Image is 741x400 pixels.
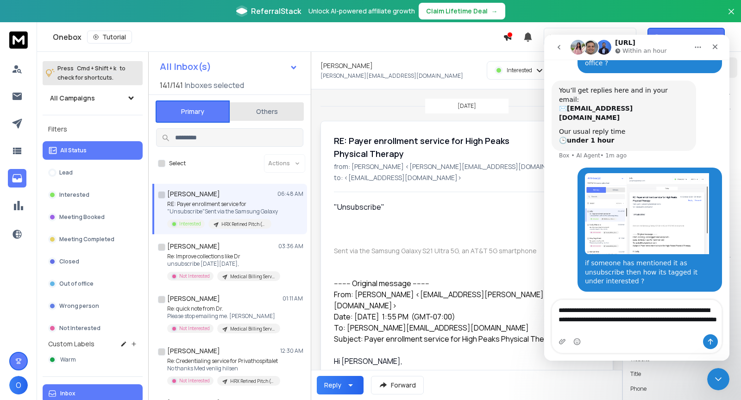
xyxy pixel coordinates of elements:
p: Please stop emailing me. [PERSON_NAME] [167,312,278,320]
h3: Filters [43,123,143,136]
p: Re: Improve collections like Dr [167,253,278,260]
button: Others [230,101,304,122]
p: [PERSON_NAME][EMAIL_ADDRESS][DOMAIN_NAME] [320,72,463,80]
p: Lead [59,169,73,176]
p: Medical Billing Services (V2- Correct with Same ICP) [230,273,275,280]
button: All Campaigns [43,89,143,107]
button: Close banner [725,6,737,28]
button: O [9,376,28,394]
p: RE: Payer enrollment service for [167,200,278,208]
div: From: [PERSON_NAME] <[EMAIL_ADDRESS][PERSON_NAME][DOMAIN_NAME]> [334,289,592,311]
div: Date: [DATE] 1:55 PM (GMT-07:00) [334,311,592,322]
h1: All Inbox(s) [160,62,211,71]
p: to: <[EMAIL_ADDRESS][DOMAIN_NAME]> [334,173,600,182]
iframe: To enrich screen reader interactions, please activate Accessibility in Grammarly extension settings [544,35,729,361]
p: All Status [60,147,87,154]
p: No thanks Med venlig hilsen [167,365,278,372]
iframe: Intercom live chat [707,368,729,390]
p: HRX Refined Pitch (Oct) - Final [221,221,266,228]
p: 01:11 AM [283,295,303,302]
button: Get Free Credits [647,28,725,46]
span: Cmd + Shift + k [75,63,118,74]
p: Meeting Completed [59,236,114,243]
button: Reply [317,376,364,394]
button: Meeting Completed [43,230,143,249]
p: Interested [507,67,532,74]
div: Reply [324,381,341,390]
p: Interested [59,191,89,199]
p: from: [PERSON_NAME] <[PERSON_NAME][EMAIL_ADDRESS][DOMAIN_NAME]> [334,162,600,171]
span: ReferralStack [251,6,301,17]
h1: [PERSON_NAME] [320,61,373,70]
button: Lead [43,163,143,182]
h1: [PERSON_NAME] [167,189,220,199]
div: To: [PERSON_NAME][EMAIL_ADDRESS][DOMAIN_NAME] [334,322,592,333]
button: All Inbox(s) [152,57,305,76]
button: Not Interested [43,319,143,337]
p: Wrong person [59,302,99,310]
button: Interested [43,186,143,204]
p: Not Interested [179,377,210,384]
div: -------- Original message -------- [334,278,592,289]
p: title [630,370,641,378]
button: Wrong person [43,297,143,315]
button: All Status [43,141,143,160]
span: 141 / 141 [160,80,183,91]
button: Warm [43,350,143,369]
span: Warm [60,356,76,363]
div: Sent via the Samsung Galaxy S21 Ultra 5G, an AT&T 5G smartphone [334,246,592,256]
label: Select [169,160,186,167]
h1: [PERSON_NAME] [167,346,220,356]
p: Not Interested [179,325,210,332]
h1: RE: Payer enrollment service for High Peaks Physical Therapy [334,134,539,160]
p: Get Free Credits [667,32,718,42]
p: unsubscribe [DATE][DATE], [167,260,278,268]
p: HRX Refined Pitch (Oct) - Final [230,378,275,385]
button: Forward [371,376,424,394]
h3: Custom Labels [48,339,94,349]
h1: All Campaigns [50,94,95,103]
p: "Unsubscribe"Sent via the Samsung Galaxy [167,208,278,215]
p: Unlock AI-powered affiliate growth [308,6,415,16]
p: Not Interested [179,273,210,280]
button: Meeting Booked [43,208,143,226]
p: Interested [179,220,201,227]
span: → [491,6,498,16]
p: Re: Credentialing service for Privathospitalet [167,357,278,365]
p: Not Interested [59,325,100,332]
div: Onebox [53,31,503,44]
button: Claim Lifetime Deal→ [419,3,505,19]
button: Tutorial [87,31,132,44]
div: "Unsubscribe" [334,201,592,212]
h3: Inboxes selected [185,80,244,91]
p: Out of office [59,280,94,287]
p: 12:30 AM [280,347,303,355]
div: Subject: Payer enrollment service for High Peaks Physical Therapy [334,333,592,344]
p: 06:48 AM [277,190,303,198]
button: Primary [156,100,230,123]
p: Inbox [60,390,75,397]
p: Re: quick note from Dr. [167,305,278,312]
h1: [PERSON_NAME] [167,294,220,303]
